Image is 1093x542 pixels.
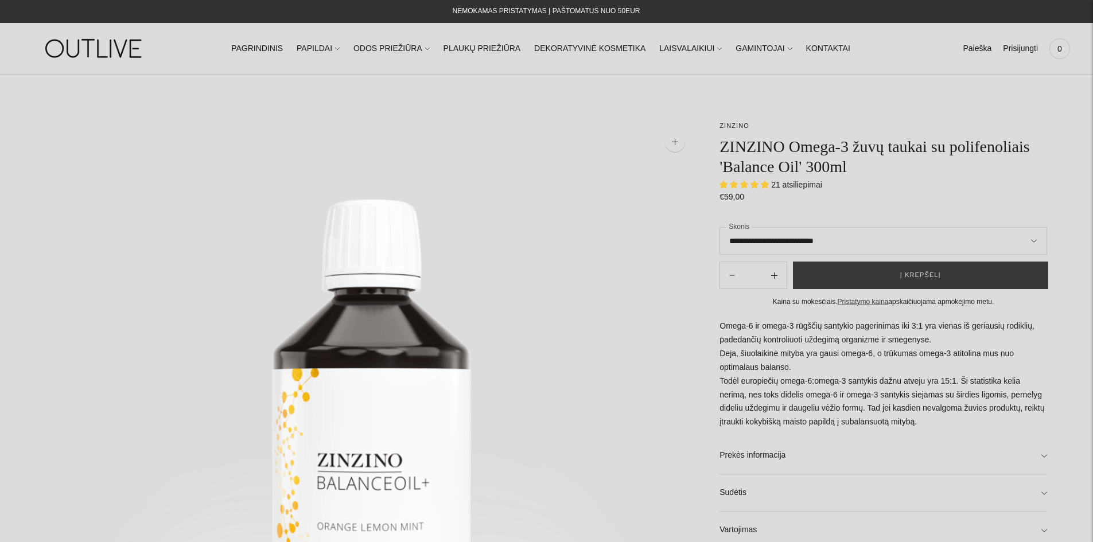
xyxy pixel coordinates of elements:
[534,36,645,61] a: DEKORATYVINĖ KOSMETIKA
[719,319,1047,430] p: Omega-6 ir omega-3 rūgščių santykio pagerinimas iki 3:1 yra vienas iš geriausių rodiklių, padedan...
[719,137,1047,177] h1: ZINZINO Omega-3 žuvų taukai su polifenoliais 'Balance Oil' 300ml
[1052,41,1068,57] span: 0
[719,437,1047,474] a: Prekės informacija
[771,180,822,189] span: 21 atsiliepimai
[297,36,340,61] a: PAPILDAI
[453,5,640,18] div: NEMOKAMAS PRISTATYMAS Į PAŠTOMATUS NUO 50EUR
[900,270,941,281] span: Į krepšelį
[1049,36,1070,61] a: 0
[806,36,850,61] a: KONTAKTAI
[719,122,749,129] a: ZINZINO
[719,192,744,201] span: €59,00
[963,36,991,61] a: Paieška
[838,298,889,306] a: Pristatymo kaina
[659,36,722,61] a: LAISVALAIKIUI
[1003,36,1038,61] a: Prisijungti
[23,29,166,68] img: OUTLIVE
[719,296,1047,308] div: Kaina su mokesčiais. apskaičiuojama apmokėjimo metu.
[762,262,787,289] button: Subtract product quantity
[736,36,792,61] a: GAMINTOJAI
[231,36,283,61] a: PAGRINDINIS
[353,36,430,61] a: ODOS PRIEŽIŪRA
[744,267,761,284] input: Product quantity
[720,262,744,289] button: Add product quantity
[793,262,1048,289] button: Į krepšelį
[719,180,771,189] span: 4.76 stars
[444,36,521,61] a: PLAUKŲ PRIEŽIŪRA
[719,474,1047,511] a: Sudėtis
